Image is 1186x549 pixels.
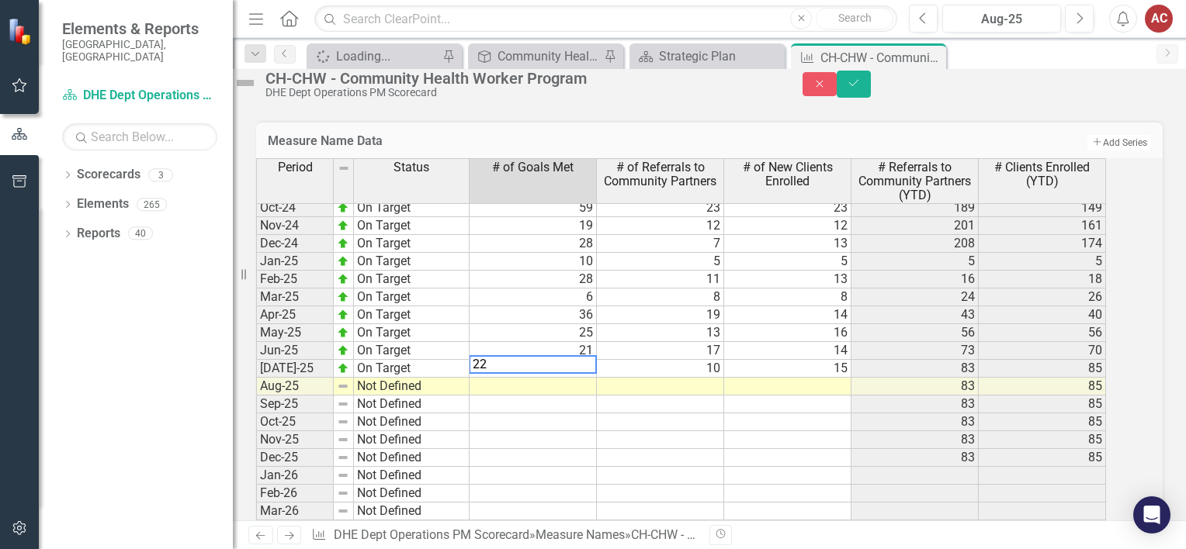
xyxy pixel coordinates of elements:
[470,324,597,342] td: 25
[354,502,470,520] td: Not Defined
[256,467,334,485] td: Jan-26
[256,235,334,253] td: Dec-24
[310,47,439,66] a: Loading...
[148,168,173,181] div: 3
[354,199,470,217] td: On Target
[256,485,334,502] td: Feb-26
[337,255,349,268] img: zOikAAAAAElFTkSuQmCC
[724,288,851,306] td: 8
[278,161,313,174] span: Period
[659,47,781,66] div: Strategic Plan
[354,449,470,467] td: Not Defined
[256,271,334,288] td: Feb-25
[820,48,942,67] div: CH-CHW - Community Health Worker Program
[256,431,334,449] td: Nov-25
[851,288,979,306] td: 24
[727,161,848,188] span: # of New Clients Enrolled
[354,485,470,502] td: Not Defined
[979,306,1106,324] td: 40
[354,306,470,324] td: On Target
[256,449,334,467] td: Dec-25
[851,413,979,431] td: 83
[597,342,724,360] td: 17
[256,413,334,431] td: Oct-25
[137,198,167,211] div: 265
[62,19,217,38] span: Elements & Reports
[597,253,724,271] td: 5
[337,505,349,517] img: 8DAGhfEEPCf229AAAAAElFTkSuQmCC
[979,271,1106,288] td: 18
[354,342,470,360] td: On Target
[979,395,1106,413] td: 85
[268,134,835,148] h3: Measure Name Data
[354,271,470,288] td: On Target
[256,324,334,342] td: May-25
[979,288,1106,306] td: 26
[851,253,979,271] td: 5
[979,413,1106,431] td: 85
[256,306,334,324] td: Apr-25
[334,527,529,542] a: DHE Dept Operations PM Scorecard
[492,161,574,174] span: # of Goals Met
[256,342,334,360] td: Jun-25
[311,527,698,544] div: » »
[265,70,772,87] div: CH-CHW - Community Health Worker Program
[1145,5,1173,33] div: AC
[354,253,470,271] td: On Target
[470,271,597,288] td: 28
[62,87,217,105] a: DHE Dept Operations PM Scorecard
[851,378,979,395] td: 83
[354,413,470,431] td: Not Defined
[62,123,217,150] input: Search Below...
[256,360,334,378] td: [DATE]-25
[394,161,429,174] span: Status
[1087,135,1151,150] button: Add Series
[838,12,872,24] span: Search
[337,398,349,410] img: 8DAGhfEEPCf229AAAAAElFTkSuQmCC
[337,202,349,214] img: zOikAAAAAElFTkSuQmCC
[851,431,979,449] td: 83
[1133,496,1170,533] div: Open Intercom Messenger
[597,306,724,324] td: 19
[948,10,1056,29] div: Aug-25
[354,395,470,413] td: Not Defined
[337,451,349,464] img: 8DAGhfEEPCf229AAAAAElFTkSuQmCC
[851,324,979,342] td: 56
[77,166,140,184] a: Scorecards
[337,487,349,499] img: 8DAGhfEEPCf229AAAAAElFTkSuQmCC
[597,324,724,342] td: 13
[597,271,724,288] td: 11
[472,47,600,66] a: Community Health PM Scorecard
[336,47,439,66] div: Loading...
[724,324,851,342] td: 16
[979,360,1106,378] td: 85
[597,360,724,378] td: 10
[851,449,979,467] td: 83
[354,360,470,378] td: On Target
[855,161,975,202] span: # Referrals to Community Partners (YTD)
[256,378,334,395] td: Aug-25
[128,227,153,240] div: 40
[724,253,851,271] td: 5
[8,18,35,45] img: ClearPoint Strategy
[633,47,781,66] a: Strategic Plan
[337,469,349,482] img: 8DAGhfEEPCf229AAAAAElFTkSuQmCC
[470,235,597,253] td: 28
[979,217,1106,235] td: 161
[724,199,851,217] td: 23
[724,306,851,324] td: 14
[724,360,851,378] td: 15
[597,199,724,217] td: 23
[256,395,334,413] td: Sep-25
[337,362,349,375] img: zOikAAAAAElFTkSuQmCC
[470,288,597,306] td: 6
[256,217,334,235] td: Nov-24
[233,71,258,95] img: Not Defined
[470,253,597,271] td: 10
[942,5,1061,33] button: Aug-25
[337,309,349,321] img: zOikAAAAAElFTkSuQmCC
[979,199,1106,217] td: 149
[851,360,979,378] td: 83
[979,431,1106,449] td: 85
[470,306,597,324] td: 36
